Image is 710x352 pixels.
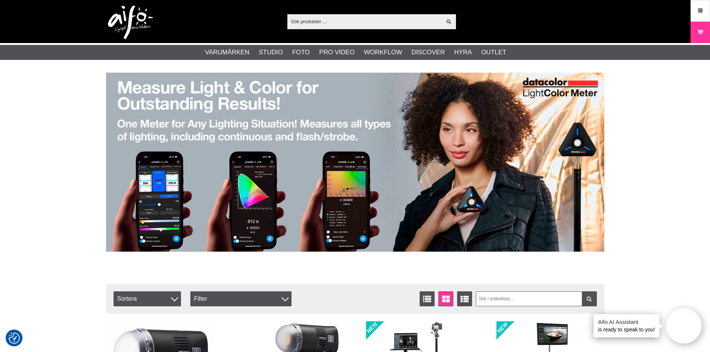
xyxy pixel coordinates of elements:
[593,314,659,337] div: is ready to speak to you!
[9,333,20,344] img: Revisit consent button
[476,291,597,306] input: Sök i artikellista ...
[481,48,506,57] a: Outlet
[205,48,250,57] a: Varumärken
[411,48,445,57] a: Discover
[438,291,453,306] a: Fönstervisning
[108,6,153,39] img: logo.png
[190,291,291,306] div: Filter
[287,16,442,27] input: Sök produkter ...
[420,291,435,306] a: Listvisning
[319,48,354,57] a: Pro Video
[259,48,283,57] a: Studio
[598,318,655,326] h4: Aifo AI Assistant
[9,331,20,345] button: Samtyckesinställningar
[292,48,310,57] a: Foto
[364,48,402,57] a: Workflow
[582,291,597,306] a: Filtrera
[457,291,472,306] a: Utökad listvisning
[454,48,472,57] a: Hyra
[114,291,181,306] span: Sortera
[106,73,604,252] img: Annons:005 banner-datac-lcm200-1390x.jpg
